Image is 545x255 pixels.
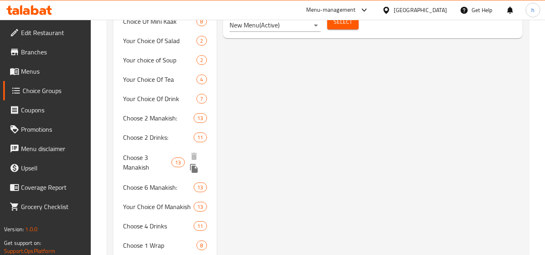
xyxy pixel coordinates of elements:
span: h [531,6,535,15]
div: Your Choice Of Salad2 [113,31,216,50]
span: Your Choice Of Tea [123,75,196,84]
span: 2 [197,56,206,64]
span: 13 [194,114,206,122]
span: Your Choice Of Drink [123,94,196,104]
div: New Menu(Active) [230,19,321,32]
span: 8 [197,242,206,249]
span: 13 [194,203,206,211]
span: 8 [197,18,206,25]
span: Menus [21,66,85,76]
span: Select [334,17,352,27]
span: 13 [194,184,206,191]
a: Coverage Report [3,178,91,197]
div: Your Choice Of Drink7 [113,89,216,108]
span: 1.0.0 [25,224,38,234]
span: Choose 6 Manakish: [123,182,194,192]
div: Choices [196,36,207,46]
button: Select [327,15,359,29]
span: Coupons [21,105,85,115]
span: 7 [197,95,206,103]
span: Menu disclaimer [21,144,85,153]
span: Choice Groups [23,86,85,95]
span: Choice Of Mini Kaak [123,17,196,26]
a: Choice Groups [3,81,91,100]
span: Promotions [21,124,85,134]
span: Choose 1 Wrap [123,240,196,250]
div: Your Choice Of Manakish13 [113,197,216,216]
span: Your choice of Soup [123,55,196,65]
a: Upsell [3,158,91,178]
div: Choose 2 Drinks:11 [113,128,216,147]
div: Choices [194,202,207,211]
span: Branches [21,47,85,57]
span: Your Choice Of Salad [123,36,196,46]
button: delete [188,150,200,162]
div: [GEOGRAPHIC_DATA] [394,6,447,15]
span: 2 [197,37,206,45]
span: Choose 3 Manakish [123,153,171,172]
div: Menu-management [306,5,356,15]
div: Choose 6 Manakish:13 [113,178,216,197]
span: Version: [4,224,24,234]
span: Upsell [21,163,85,173]
div: Your choice of Soup2 [113,50,216,70]
span: Choose 2 Drinks: [123,133,194,142]
a: Edit Restaurant [3,23,91,42]
span: 11 [194,134,206,141]
span: Your Choice Of Manakish [123,202,194,211]
div: Your Choice Of Tea4 [113,70,216,89]
div: Choose 1 Wrap8 [113,236,216,255]
div: Choices [196,94,207,104]
a: Branches [3,42,91,62]
div: Choose 3 Manakish13deleteduplicate [113,147,216,178]
a: Coupons [3,100,91,120]
span: Choose 4 Drinks [123,221,194,231]
span: Choose 2 Manakish: [123,113,194,123]
a: Menu disclaimer [3,139,91,158]
div: Choices [171,158,184,167]
div: Choices [194,221,207,231]
div: Choose 4 Drinks11 [113,216,216,236]
div: Choose 2 Manakish:13 [113,108,216,128]
a: Promotions [3,120,91,139]
span: Coverage Report [21,182,85,192]
div: Choices [196,240,207,250]
div: Choices [194,182,207,192]
div: Choices [196,55,207,65]
button: duplicate [188,162,200,174]
span: 4 [197,76,206,83]
div: Choices [196,17,207,26]
span: Edit Restaurant [21,28,85,37]
span: 11 [194,222,206,230]
span: Get support on: [4,238,41,248]
span: 13 [172,159,184,166]
span: Grocery Checklist [21,202,85,211]
a: Grocery Checklist [3,197,91,216]
div: Choices [196,75,207,84]
a: Menus [3,62,91,81]
div: Choices [194,113,207,123]
div: Choice Of Mini Kaak8 [113,12,216,31]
